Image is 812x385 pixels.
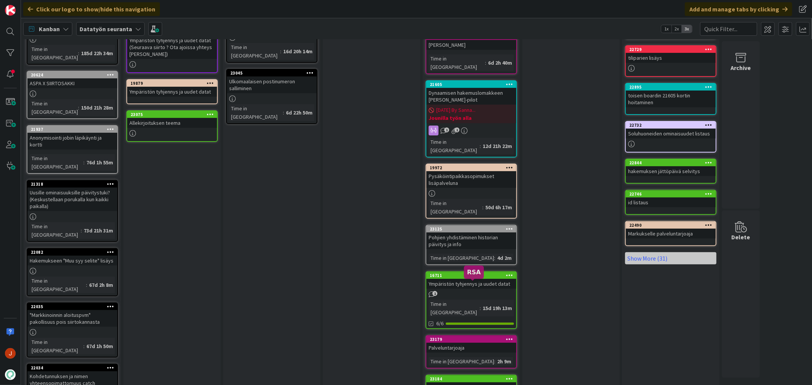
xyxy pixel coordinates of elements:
[30,222,81,239] div: Time in [GEOGRAPHIC_DATA]
[27,249,117,256] div: 22082
[480,304,481,312] span: :
[426,171,516,188] div: Pysäköintipaikkasopimukset lisäpalveluna
[626,222,716,239] div: 22490Markukselle palveluntarjoaja
[27,125,118,174] a: 21937Anonymisointi jobin läpikäynti ja korttiTime in [GEOGRAPHIC_DATA]:76d 1h 55m
[27,364,117,371] div: 22034
[27,72,117,78] div: 20624
[626,46,716,53] div: 22729
[426,335,517,369] a: 23179PalveluntarjoajaTime in [GEOGRAPHIC_DATA]:2h 9m
[127,87,217,97] div: Ympäristön tyhjennys ja uudet datat
[426,226,516,249] div: 23125Pohjien yhdistäminen historian päivitys ja info
[426,271,517,329] a: 16711Ympäristön tyhjennys ja uudet datatTime in [GEOGRAPHIC_DATA]:15d 19h 13m6/6
[626,159,716,166] div: 22844
[30,277,86,293] div: Time in [GEOGRAPHIC_DATA]
[126,79,218,104] a: 19879Ympäristön tyhjennys ja uudet datat
[426,81,516,88] div: 21605
[426,226,516,232] div: 23125
[672,25,682,33] span: 2x
[426,272,516,279] div: 16711
[27,72,117,88] div: 20624ASPA X SIIRTOSAKKI
[426,343,516,353] div: Palveluntarjoaja
[281,47,314,56] div: 16d 20h 14m
[229,43,280,60] div: Time in [GEOGRAPHIC_DATA]
[483,203,514,212] div: 50d 6h 17m
[432,291,437,296] span: 1
[626,84,716,91] div: 22895
[127,29,217,59] div: Ympäristön tyhjennys ja uudet datat (Seuraava siirto ? Ota ajoissa yhteys [PERSON_NAME])
[626,191,716,207] div: 22746id listaus
[625,221,716,246] a: 22490Markukselle palveluntarjoaja
[27,126,117,133] div: 21937
[227,70,317,76] div: 23045
[626,91,716,107] div: toisen boardin 21605 kortin hoitaminen
[27,126,117,150] div: 21937Anonymisointi jobin läpikäynti ja kortti
[481,142,514,150] div: 12d 21h 22m
[30,338,83,355] div: Time in [GEOGRAPHIC_DATA]
[280,47,281,56] span: :
[127,35,217,59] div: Ympäristön tyhjennys ja uudet datat (Seuraava siirto ? Ota ajoissa yhteys [PERSON_NAME])
[426,164,516,188] div: 19972Pysäköintipaikkasopimukset lisäpalveluna
[79,103,115,112] div: 150d 21h 28m
[87,281,115,289] div: 67d 2h 8m
[429,114,514,122] b: Jounilla työn alla
[732,232,750,242] div: Delete
[426,279,516,289] div: Ympäristön tyhjennys ja uudet datat
[82,226,115,235] div: 73d 21h 31m
[31,365,117,371] div: 22034
[227,76,317,93] div: Ulkomaalaisen postinumeron salliminen
[626,222,716,229] div: 22490
[27,181,117,188] div: 21318
[127,118,217,128] div: Allekirjoituksen teema
[283,108,284,117] span: :
[455,127,459,132] span: 1
[430,337,516,342] div: 23179
[27,180,118,242] a: 21318Uusille ominaisuuksille päivitystuki? (Keskustellaan porukalla kun kaikki paikalla)Time in [...
[5,369,16,380] img: avatar
[429,54,485,71] div: Time in [GEOGRAPHIC_DATA]
[626,191,716,197] div: 22746
[127,80,217,97] div: 19879Ympäristön tyhjennys ja uudet datat
[629,191,716,197] div: 22746
[31,72,117,78] div: 20624
[626,84,716,107] div: 22895toisen boardin 21605 kortin hoitaminen
[495,254,514,262] div: 4d 2m
[626,122,716,129] div: 22732
[78,103,79,112] span: :
[625,159,716,184] a: 22844hakemuksen jättöpäivä selvitys
[227,70,317,93] div: 23045Ulkomaalaisen postinumeron salliminen
[426,32,517,74] a: [PERSON_NAME]Time in [GEOGRAPHIC_DATA]:6d 2h 40m
[629,223,716,228] div: 22490
[27,248,118,296] a: 22082Hakemukseen "Muu syy selite" lisäysTime in [GEOGRAPHIC_DATA]:67d 2h 8m
[731,63,751,72] div: Archive
[429,357,494,366] div: Time in [GEOGRAPHIC_DATA]
[426,232,516,249] div: Pohjien yhdistäminen historian päivitys ja info
[78,49,79,57] span: :
[626,129,716,138] div: Soluhuoneiden ominaisuudet listaus
[27,310,117,327] div: "Markkinoinnin aloituspvm" pakollisuus pois siirtokannasta
[467,269,481,276] h5: RSA
[30,154,83,171] div: Time in [GEOGRAPHIC_DATA]
[625,45,716,77] a: 22729tiliparien lisäys
[31,250,117,255] div: 22082
[661,25,672,33] span: 1x
[480,142,481,150] span: :
[27,188,117,211] div: Uusille ominaisuuksille päivitystuki? (Keskustellaan porukalla kun kaikki paikalla)
[429,138,480,154] div: Time in [GEOGRAPHIC_DATA]
[284,108,314,117] div: 6d 22h 50m
[426,164,516,171] div: 19972
[626,197,716,207] div: id listaus
[230,70,317,76] div: 23045
[426,375,516,382] div: 23184
[426,225,517,265] a: 23125Pohjien yhdistäminen historian päivitys ja infoTime in [GEOGRAPHIC_DATA]:4d 2m
[5,348,16,359] img: JM
[81,226,82,235] span: :
[83,342,85,350] span: :
[426,40,516,50] div: [PERSON_NAME]
[444,127,449,132] span: 1
[426,336,516,353] div: 23179Palveluntarjoaja
[430,165,516,170] div: 19972
[27,181,117,211] div: 21318Uusille ominaisuuksille päivitystuki? (Keskustellaan porukalla kun kaikki paikalla)
[27,71,118,119] a: 20624ASPA X SIIRTOSAKKITime in [GEOGRAPHIC_DATA]:150d 21h 28m
[127,111,217,118] div: 23075
[27,249,117,266] div: 22082Hakemukseen "Muu syy selite" lisäys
